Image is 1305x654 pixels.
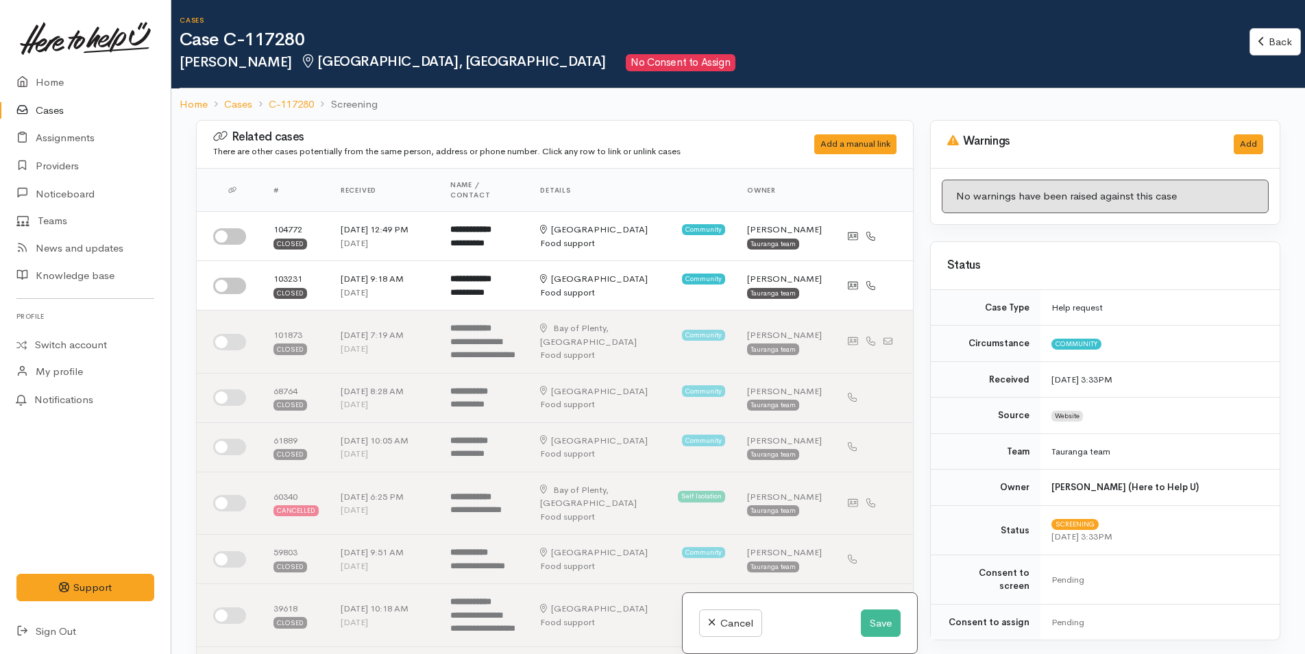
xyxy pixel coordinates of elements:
[747,546,822,559] div: [PERSON_NAME]
[263,373,330,422] td: 68764
[1051,519,1099,530] span: Screening
[540,237,725,250] div: Food support
[341,490,428,504] div: [DATE] 6:25 PM
[747,239,799,250] div: Tauranga team
[540,546,648,559] div: [GEOGRAPHIC_DATA]
[1051,374,1112,385] time: [DATE] 3:33PM
[439,169,529,212] th: Name / contact
[263,472,330,535] td: 60340
[553,484,609,496] span: Bay of Plenty,
[180,97,208,112] a: Home
[273,617,307,628] div: Closed
[747,561,799,572] div: Tauranga team
[16,307,154,326] h6: Profile
[931,290,1040,326] td: Case Type
[540,483,674,510] div: [GEOGRAPHIC_DATA]
[682,385,725,396] span: Community
[273,561,307,572] div: Closed
[747,490,822,504] div: [PERSON_NAME]
[273,449,307,460] div: Closed
[341,328,428,342] div: [DATE] 7:19 AM
[263,212,330,261] td: 104772
[682,330,725,341] span: Community
[1051,411,1083,422] span: Website
[942,180,1269,213] div: No warnings have been raised against this case
[341,504,368,516] time: [DATE]
[931,555,1040,604] td: Consent to screen
[540,223,648,237] div: [GEOGRAPHIC_DATA]
[300,53,606,70] span: [GEOGRAPHIC_DATA], [GEOGRAPHIC_DATA]
[314,97,377,112] li: Screening
[540,616,725,629] div: Food support
[931,433,1040,470] td: Team
[931,604,1040,640] td: Consent to assign
[540,447,725,461] div: Food support
[540,348,725,362] div: Food support
[814,134,897,154] div: Add a manual link
[931,470,1040,506] td: Owner
[341,287,368,298] time: [DATE]
[341,434,428,448] div: [DATE] 10:05 AM
[747,288,799,299] div: Tauranga team
[224,97,252,112] a: Cases
[747,223,822,237] div: [PERSON_NAME]
[682,224,725,235] span: Community
[1040,290,1280,326] td: Help request
[747,272,822,286] div: [PERSON_NAME]
[171,88,1305,121] nav: breadcrumb
[931,505,1040,555] td: Status
[747,385,822,398] div: [PERSON_NAME]
[16,574,154,602] button: Support
[626,54,735,71] span: No Consent to Assign
[273,288,307,299] div: Closed
[263,261,330,311] td: 103231
[540,322,678,348] div: [GEOGRAPHIC_DATA]
[529,169,736,212] th: Details
[269,97,314,112] a: C-117280
[263,311,330,374] td: 101873
[553,322,609,334] span: Bay of Plenty,
[180,16,1249,24] h6: Cases
[931,398,1040,434] td: Source
[682,435,725,446] span: Community
[540,398,725,411] div: Food support
[341,398,368,410] time: [DATE]
[682,274,725,284] span: Community
[273,239,307,250] div: Closed
[341,546,428,559] div: [DATE] 9:51 AM
[1051,339,1101,350] span: Community
[330,169,439,212] th: Received
[682,547,725,558] span: Community
[931,326,1040,362] td: Circumstance
[1051,481,1199,493] b: [PERSON_NAME] (Here to Help U)
[736,169,833,212] th: Owner
[747,400,799,411] div: Tauranga team
[540,510,725,524] div: Food support
[1051,446,1110,457] span: Tauranga team
[1051,616,1263,629] div: Pending
[263,422,330,472] td: 61889
[947,134,1217,148] h3: Warnings
[540,434,648,448] div: [GEOGRAPHIC_DATA]
[1249,28,1301,56] a: Back
[747,343,799,354] div: Tauranga team
[1234,134,1263,154] button: Add
[747,434,822,448] div: [PERSON_NAME]
[747,328,822,342] div: [PERSON_NAME]
[180,54,1249,71] h2: [PERSON_NAME]
[213,130,780,144] h3: Related cases
[931,361,1040,398] td: Received
[747,505,799,516] div: Tauranga team
[861,609,901,638] button: Save
[273,505,319,516] div: Cancelled
[699,609,761,638] a: Cancel
[540,272,648,286] div: [GEOGRAPHIC_DATA]
[341,223,428,237] div: [DATE] 12:49 PM
[341,237,368,249] time: [DATE]
[540,385,648,398] div: [GEOGRAPHIC_DATA]
[263,535,330,584] td: 59803
[678,491,725,502] span: Self Isolation
[213,145,681,157] small: There are other cases potentially from the same person, address or phone number. Click any row to...
[540,559,725,573] div: Food support
[1051,573,1263,587] div: Pending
